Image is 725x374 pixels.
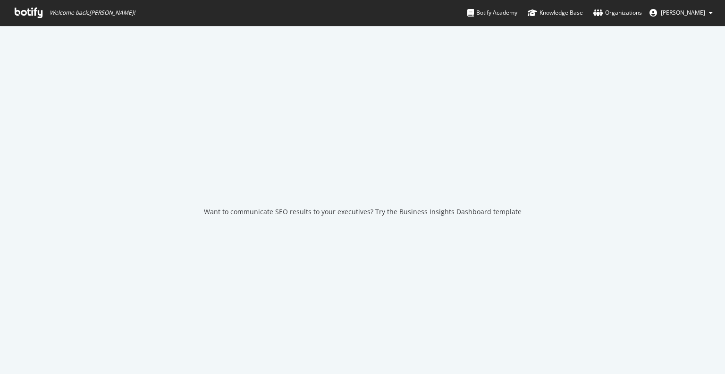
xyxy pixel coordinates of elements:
[661,9,705,17] span: Rini Chandra
[467,8,517,17] div: Botify Academy
[50,9,135,17] span: Welcome back, [PERSON_NAME] !
[528,8,583,17] div: Knowledge Base
[642,5,720,20] button: [PERSON_NAME]
[593,8,642,17] div: Organizations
